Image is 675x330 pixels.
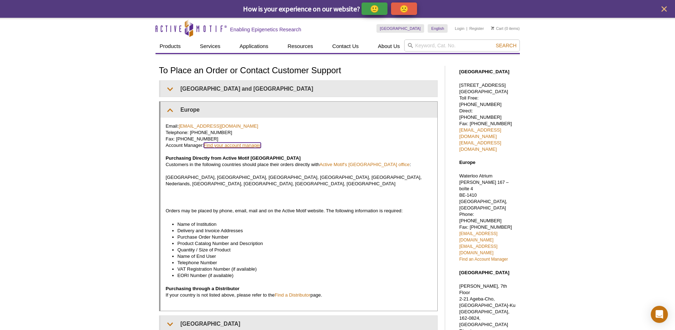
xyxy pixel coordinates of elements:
[155,39,185,53] a: Products
[370,4,379,13] p: 🙂
[491,26,494,30] img: Your Cart
[459,160,475,165] strong: Europe
[459,231,497,243] a: [EMAIL_ADDRESS][DOMAIN_NAME]
[230,26,301,33] h2: Enabling Epigenetics Research
[160,102,437,118] summary: Europe
[494,42,518,49] button: Search
[459,270,510,275] strong: [GEOGRAPHIC_DATA]
[178,221,425,228] li: Name of Institution
[651,306,668,323] div: Open Intercom Messenger
[283,39,317,53] a: Resources
[178,240,425,247] li: Product Catalog Number and Description
[459,257,508,262] a: Find an Account Manager
[178,260,425,266] li: Telephone Number
[459,180,509,211] span: [PERSON_NAME] 167 – boîte 4 BE-1410 [GEOGRAPHIC_DATA], [GEOGRAPHIC_DATA]
[376,24,424,33] a: [GEOGRAPHIC_DATA]
[374,39,404,53] a: About Us
[328,39,363,53] a: Contact Us
[404,39,520,52] input: Keyword, Cat. No.
[459,82,516,153] p: [STREET_ADDRESS] [GEOGRAPHIC_DATA] Toll Free: [PHONE_NUMBER] Direct: [PHONE_NUMBER] Fax: [PHONE_N...
[178,266,425,272] li: VAT Registration Number (if available)
[178,234,425,240] li: Purchase Order Number
[428,24,448,33] a: English
[496,43,516,48] span: Search
[178,228,425,234] li: Delivery and Invoice Addresses
[459,127,501,139] a: [EMAIL_ADDRESS][DOMAIN_NAME]
[159,66,438,76] h1: To Place an Order or Contact Customer Support
[204,143,261,148] a: Find your account manager
[466,24,468,33] li: |
[320,162,410,167] a: Active Motif's [GEOGRAPHIC_DATA] office
[469,26,484,31] a: Register
[491,26,503,31] a: Cart
[178,253,425,260] li: Name of End User
[166,155,301,161] span: Purchasing Directly from Active Motif [GEOGRAPHIC_DATA]
[455,26,464,31] a: Login
[179,123,258,129] a: [EMAIL_ADDRESS][DOMAIN_NAME]
[400,4,408,13] p: 🙁
[166,286,432,298] p: If your country is not listed above, please refer to the page.
[459,173,516,262] p: Waterloo Atrium Phone: [PHONE_NUMBER] Fax: [PHONE_NUMBER]
[178,247,425,253] li: Quantity / Size of Product
[459,244,497,255] a: [EMAIL_ADDRESS][DOMAIN_NAME]
[243,4,360,13] span: How is your experience on our website?
[491,24,520,33] li: (0 items)
[660,5,669,14] button: close
[275,292,310,298] a: Find a Distributor
[166,123,432,187] p: Email: Telephone: [PHONE_NUMBER] Fax: [PHONE_NUMBER] Account Manager: Customers in the following ...
[166,286,239,291] span: Purchasing through a Distributor
[160,81,437,97] summary: [GEOGRAPHIC_DATA] and [GEOGRAPHIC_DATA]
[178,272,425,279] li: EORI Number (if available)
[166,208,432,214] p: Orders may be placed by phone, email, mail and on the Active Motif website. The following informa...
[196,39,225,53] a: Services
[235,39,273,53] a: Applications
[459,69,510,74] strong: [GEOGRAPHIC_DATA]
[459,140,501,152] a: [EMAIL_ADDRESS][DOMAIN_NAME]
